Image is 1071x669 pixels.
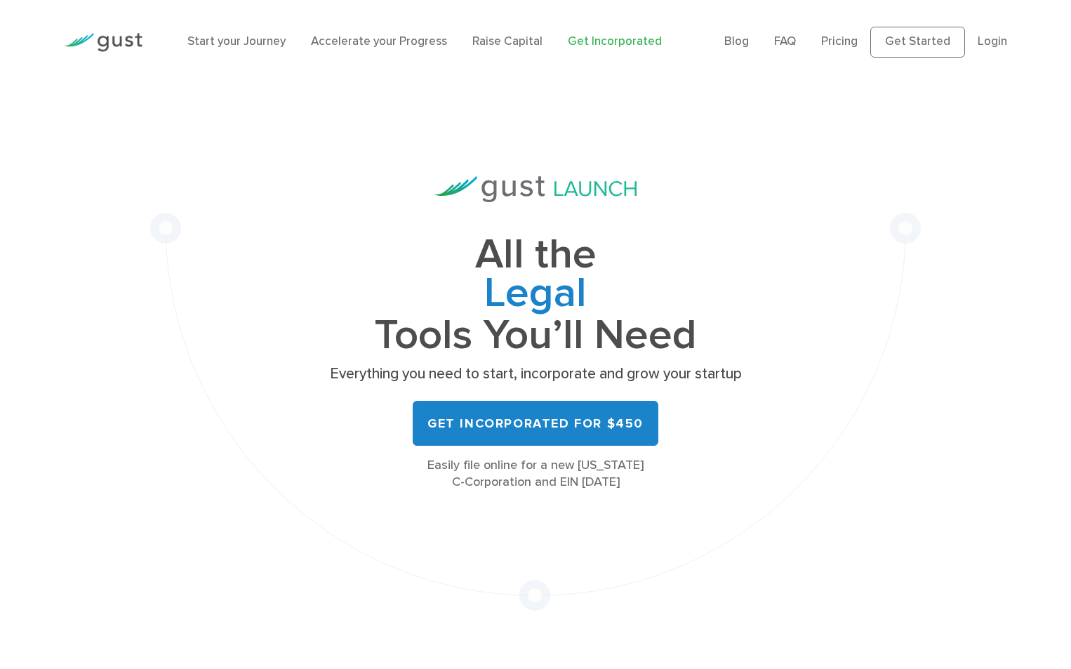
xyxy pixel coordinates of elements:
[325,364,746,384] p: Everything you need to start, incorporate and grow your startup
[325,457,746,491] div: Easily file online for a new [US_STATE] C-Corporation and EIN [DATE]
[187,34,286,48] a: Start your Journey
[724,34,749,48] a: Blog
[311,34,447,48] a: Accelerate your Progress
[413,401,658,446] a: Get Incorporated for $450
[568,34,662,48] a: Get Incorporated
[434,176,637,202] img: Gust Launch Logo
[821,34,858,48] a: Pricing
[325,236,746,355] h1: All the Tools You’ll Need
[870,27,965,58] a: Get Started
[325,274,746,317] span: Legal
[774,34,796,48] a: FAQ
[472,34,543,48] a: Raise Capital
[64,33,142,52] img: Gust Logo
[978,34,1007,48] a: Login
